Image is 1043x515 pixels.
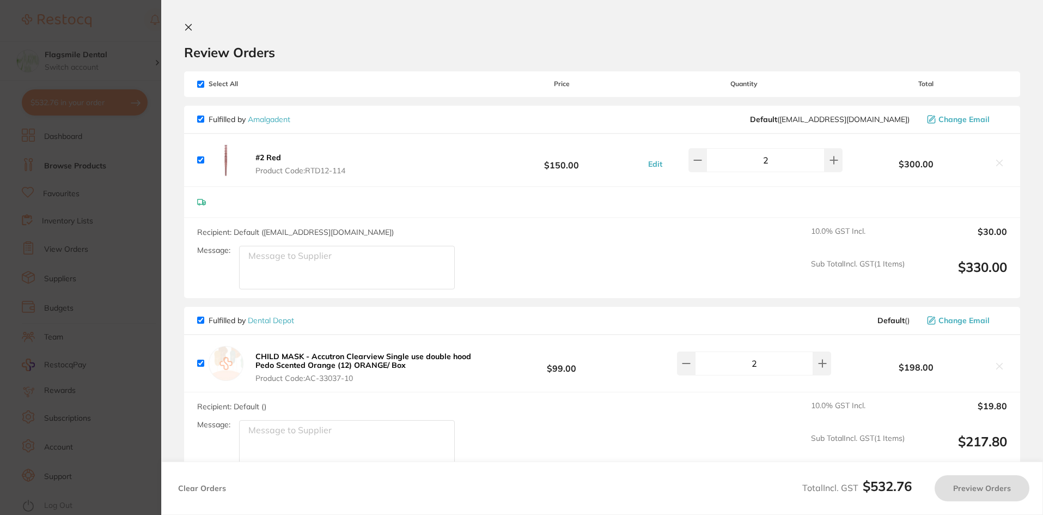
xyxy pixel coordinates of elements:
b: #2 Red [255,153,281,162]
button: Change Email [924,114,1007,124]
p: Fulfilled by [209,115,290,124]
span: Recipient: Default ( [EMAIL_ADDRESS][DOMAIN_NAME] ) [197,227,394,237]
b: $532.76 [863,478,912,494]
span: Change Email [938,115,990,124]
button: Edit [645,159,666,169]
b: Default [750,114,777,124]
span: Sub Total Incl. GST ( 1 Items) [811,434,905,464]
span: Total [845,80,1007,88]
span: Sub Total Incl. GST ( 1 Items) [811,259,905,289]
a: Dental Depot [248,316,294,325]
label: Message: [197,420,230,429]
span: Quantity [643,80,845,88]
output: $217.80 [913,434,1007,464]
span: Price [480,80,642,88]
label: Message: [197,246,230,255]
button: CHILD MASK - Accutron Clearview Single use double hood Pedo Scented Orange (12) ORANGE/ Box Produ... [252,352,480,383]
span: ( ) [877,316,910,325]
span: Select All [197,80,306,88]
button: Change Email [924,316,1007,325]
button: Clear Orders [175,475,229,501]
span: info@amalgadent.com.au [750,115,910,124]
output: $19.80 [913,401,1007,425]
h2: Review Orders [184,44,1020,60]
a: Amalgadent [248,114,290,124]
span: Product Code: RTD12-114 [255,166,345,175]
button: Preview Orders [935,475,1029,501]
span: Recipient: Default ( ) [197,402,266,411]
b: $198.00 [845,362,987,372]
b: $150.00 [480,150,642,170]
b: $300.00 [845,159,987,169]
b: Default [877,316,905,325]
b: CHILD MASK - Accutron Clearview Single use double hood Pedo Scented Orange (12) ORANGE/ Box [255,352,471,370]
span: Product Code: AC-33037-10 [255,374,477,383]
output: $30.00 [913,227,1007,251]
img: empty.jpg [209,346,243,381]
button: #2 Red Product Code:RTD12-114 [252,153,349,175]
output: $330.00 [913,259,1007,289]
p: Fulfilled by [209,316,294,325]
b: $99.00 [480,353,642,373]
span: 10.0 % GST Incl. [811,227,905,251]
span: Change Email [938,316,990,325]
img: dGMxMXJpZw [209,143,243,178]
span: 10.0 % GST Incl. [811,401,905,425]
span: Total Incl. GST [802,482,912,493]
